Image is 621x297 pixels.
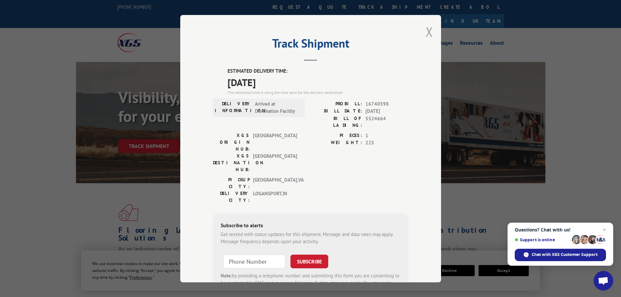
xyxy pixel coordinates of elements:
input: Phone Number [223,254,285,268]
span: Support is online [515,237,569,242]
span: 1 [365,132,408,139]
label: BILL DATE: [311,108,362,115]
label: ESTIMATED DELIVERY TIME: [228,67,408,75]
span: Questions? Chat with us! [515,227,606,232]
label: BILL OF LADING: [311,115,362,128]
label: XGS ORIGIN HUB: [213,132,250,152]
h2: Track Shipment [213,39,408,51]
span: Close chat [600,226,608,234]
div: Open chat [594,271,613,290]
label: PROBILL: [311,100,362,108]
label: WEIGHT: [311,139,362,147]
span: [GEOGRAPHIC_DATA] [253,152,297,173]
button: Close modal [426,23,433,40]
label: PICKUP CITY: [213,176,250,190]
div: Subscribe to alerts [221,221,401,230]
span: 225 [365,139,408,147]
span: Chat with XGS Customer Support [532,252,598,258]
button: SUBSCRIBE [290,254,328,268]
span: 5524664 [365,115,408,128]
label: DELIVERY INFORMATION: [215,100,252,115]
div: Chat with XGS Customer Support [515,249,606,261]
div: The estimated time is using the time zone for the delivery destination. [228,89,408,95]
span: Arrived at Destination Facility [255,100,299,115]
div: by providing a telephone number and submitting this form you are consenting to be contacted by SM... [221,272,401,294]
span: LOGANSPORT , IN [253,190,297,203]
span: [GEOGRAPHIC_DATA] [253,132,297,152]
span: 16740598 [365,100,408,108]
span: [DATE] [228,75,408,89]
span: [DATE] [365,108,408,115]
strong: Note: [221,272,232,278]
label: DELIVERY CITY: [213,190,250,203]
span: [GEOGRAPHIC_DATA] , VA [253,176,297,190]
label: XGS DESTINATION HUB: [213,152,250,173]
div: Get texted with status updates for this shipment. Message and data rates may apply. Message frequ... [221,230,401,245]
label: PIECES: [311,132,362,139]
